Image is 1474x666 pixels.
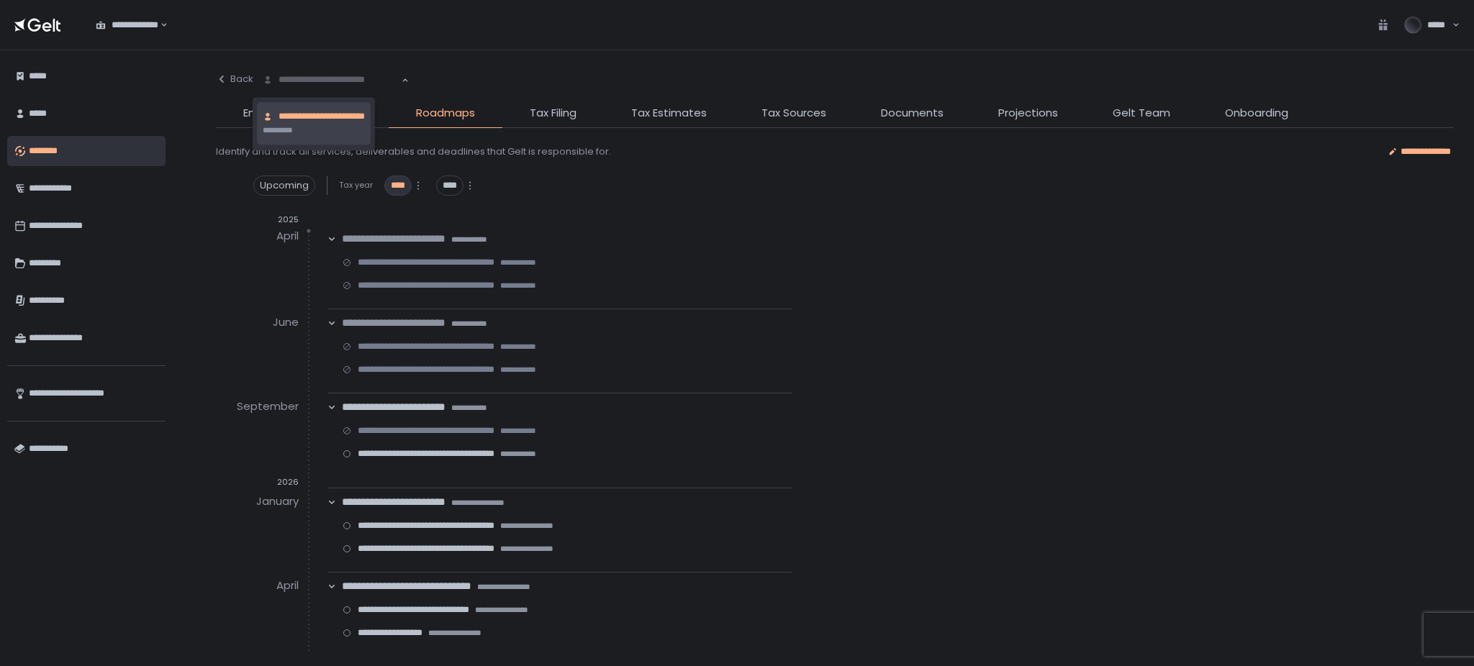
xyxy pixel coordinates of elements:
[327,105,361,122] span: To-Do
[276,225,299,248] div: April
[86,10,168,40] div: Search for option
[263,73,400,87] input: Search for option
[1113,105,1170,122] span: Gelt Team
[416,105,475,122] span: Roadmaps
[530,105,577,122] span: Tax Filing
[1225,105,1288,122] span: Onboarding
[243,105,273,122] span: Entity
[256,491,299,514] div: January
[237,396,299,419] div: September
[276,575,299,598] div: April
[998,105,1058,122] span: Projections
[273,311,299,334] div: June
[253,65,409,95] div: Search for option
[631,105,707,122] span: Tax Estimates
[761,105,826,122] span: Tax Sources
[881,105,944,122] span: Documents
[216,477,299,488] div: 2026
[216,73,253,86] div: Back
[216,65,253,93] button: Back
[253,175,315,196] div: Upcoming
[216,145,611,158] div: Identify and track all services, deliverables and deadlines that Gelt is responsible for.
[339,180,373,191] span: Tax year
[216,214,299,225] div: 2025
[158,18,159,32] input: Search for option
